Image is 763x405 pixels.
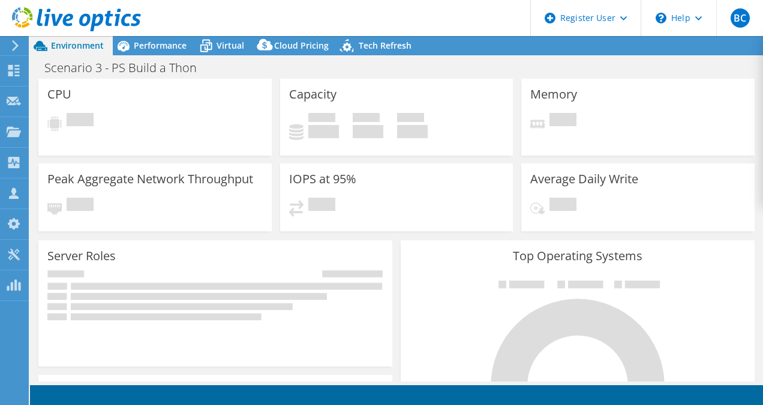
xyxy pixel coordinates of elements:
[731,8,750,28] span: BC
[549,113,576,129] span: Pending
[289,88,337,101] h3: Capacity
[530,88,577,101] h3: Memory
[47,249,116,263] h3: Server Roles
[397,125,428,138] h4: 0 GiB
[353,113,380,125] span: Free
[274,40,329,51] span: Cloud Pricing
[134,40,187,51] span: Performance
[308,125,339,138] h4: 0 GiB
[410,249,746,263] h3: Top Operating Systems
[530,172,638,186] h3: Average Daily Write
[308,198,335,214] span: Pending
[51,40,104,51] span: Environment
[549,198,576,214] span: Pending
[397,113,424,125] span: Total
[359,40,411,51] span: Tech Refresh
[39,61,215,75] h1: Scenario 3 - PS Build a Thon
[308,113,335,125] span: Used
[67,113,94,129] span: Pending
[47,88,71,101] h3: CPU
[353,125,383,138] h4: 0 GiB
[656,13,666,23] svg: \n
[47,172,253,186] h3: Peak Aggregate Network Throughput
[67,198,94,214] span: Pending
[217,40,244,51] span: Virtual
[289,172,356,186] h3: IOPS at 95%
